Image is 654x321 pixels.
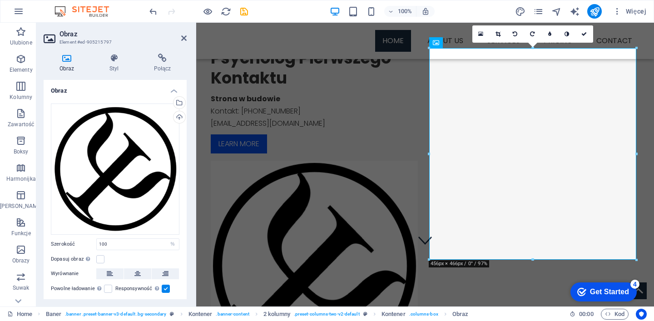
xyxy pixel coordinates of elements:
div: Get Started [27,10,66,18]
div: logopsiwkole45-R2zG_j2eONCpOkge7RJAxQ.png [51,104,179,235]
span: : [585,311,587,317]
label: Wyrównanie [51,268,96,279]
a: Skala szarości [559,25,576,43]
h3: Element #ed-905215797 [59,38,168,46]
button: 100% [384,6,416,17]
span: . preset-columns-two-v2-default [294,309,360,320]
span: Więcej [613,7,646,16]
a: Kliknij, aby anulować zaznaczenie. Kliknij dwukrotnie, aby otworzyć Strony [7,309,32,320]
h6: 100% [398,6,412,17]
div: Get Started 4 items remaining, 20% complete [7,5,74,24]
p: Ulubione [10,39,32,46]
h4: Obraz [44,80,187,96]
h4: Styl [94,54,138,73]
button: text_generator [569,6,580,17]
p: Elementy [10,66,33,74]
p: Suwak [13,284,30,291]
img: Editor Logo [52,6,120,17]
a: Obróć w prawo o 90° [524,25,541,43]
a: Rozmyj [541,25,559,43]
button: pages [533,6,544,17]
a: Moduł przycinania [490,25,507,43]
span: Kliknij, aby zaznaczyć. Kliknij dwukrotnie, aby edytować [452,309,468,320]
button: Więcej [609,4,650,19]
span: Kliknij, aby zaznaczyć. Kliknij dwukrotnie, aby edytować [381,309,406,320]
i: Cofnij: Zmień obraz (Ctrl+Z) [148,6,159,17]
i: Przeładuj stronę [221,6,231,17]
i: Opublikuj [590,6,600,17]
button: Kliknij tutaj, aby wyjść z trybu podglądu i kontynuować edycję [202,6,213,17]
p: Boksy [14,148,29,155]
div: 4 [67,2,76,11]
button: save [238,6,249,17]
p: Zawartość [8,121,34,128]
i: Nawigator [551,6,562,17]
h2: Obraz [59,30,187,38]
label: Użyj jako nagłówka [115,298,168,309]
button: undo [148,6,159,17]
a: Potwierdź ( Ctrl ⏎ ) [576,25,593,43]
span: . columns-box [409,309,438,320]
span: 00 00 [579,309,593,320]
span: . banner-content [216,309,249,320]
p: Funkcje [11,230,31,237]
p: Obrazy [12,257,30,264]
i: AI Writer [570,6,580,17]
i: Zapisz (Ctrl+S) [239,6,249,17]
i: Ten element jest konfigurowalnym ustawieniem wstępnym [170,311,174,316]
i: Po zmianie rozmiaru automatycznie dostosowuje poziom powiększenia do wybranego urządzenia. [421,7,430,15]
nav: breadcrumb [46,309,469,320]
span: Kliknij, aby zaznaczyć. Kliknij dwukrotnie, aby edytować [263,309,290,320]
span: Kliknij, aby zaznaczyć. Kliknij dwukrotnie, aby edytować [188,309,213,320]
h6: Czas sesji [570,309,594,320]
h4: Połącz [138,54,187,73]
label: Szerokość [51,242,96,247]
p: Harmonijka [6,175,36,183]
i: Ten element jest konfigurowalnym ustawieniem wstępnym [363,311,367,316]
a: Wybierz pliki z menedżera plików, zdjęć stockowych lub prześlij plik(i) [472,25,490,43]
a: Obróć w lewo o 90° [507,25,524,43]
button: Usercentrics [636,309,647,320]
button: navigator [551,6,562,17]
i: Projekt (Ctrl+Alt+Y) [515,6,525,17]
p: Kolumny [10,94,32,101]
span: . banner .preset-banner-v3-default .bg-secondary [65,309,166,320]
button: design [515,6,525,17]
label: Dopasuj obraz [51,254,96,265]
button: Kod [601,309,629,320]
i: Strony (Ctrl+Alt+S) [533,6,544,17]
button: publish [587,4,602,19]
span: Kod [605,309,624,320]
button: reload [220,6,231,17]
label: Lightbox [51,298,96,309]
label: Responsywność [115,283,162,294]
span: Kliknij, aby zaznaczyć. Kliknij dwukrotnie, aby edytować [46,309,61,320]
label: Powolne ładowanie [51,283,104,294]
h4: Obraz [44,54,94,73]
